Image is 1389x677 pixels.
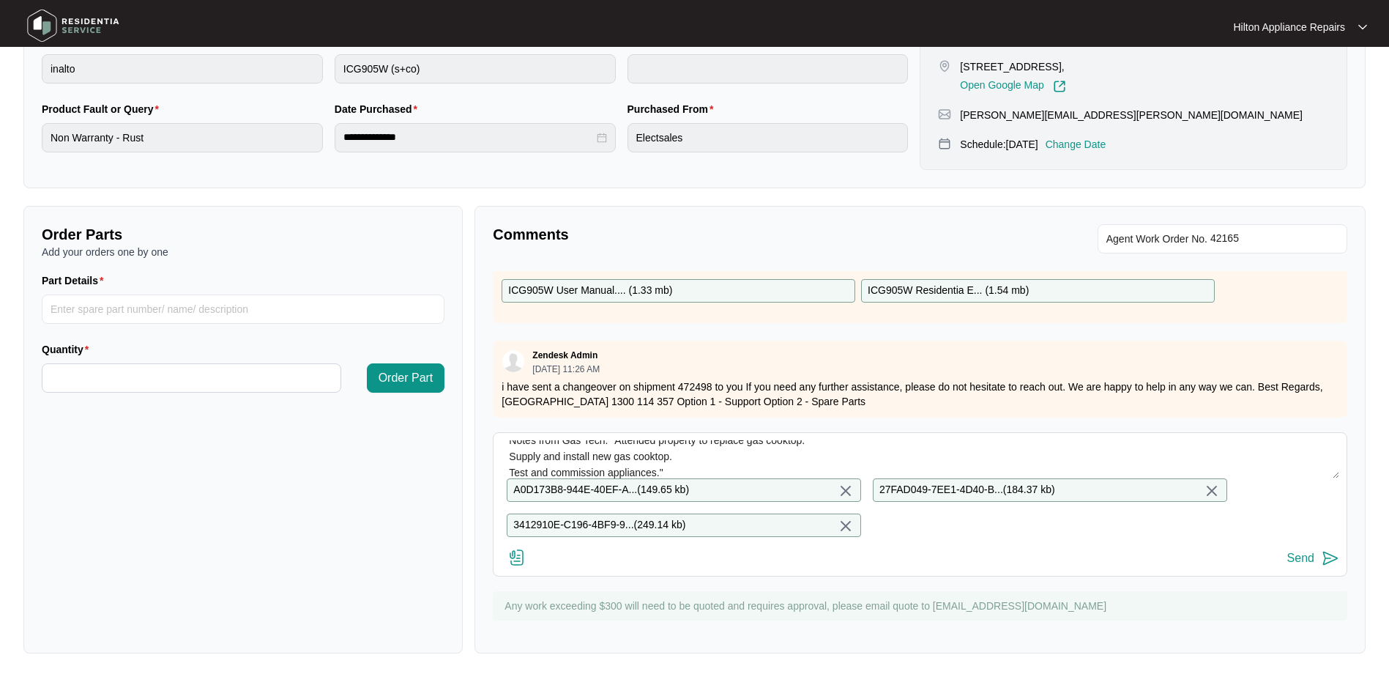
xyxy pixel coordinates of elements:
[1053,80,1066,93] img: Link-External
[42,295,444,324] input: Part Details
[960,80,1065,93] a: Open Google Map
[960,59,1065,74] p: [STREET_ADDRESS],
[837,482,854,500] img: close
[42,364,340,392] input: Quantity
[42,123,323,152] input: Product Fault or Query
[42,54,323,84] input: Brand
[868,283,1029,299] p: ICG905W Residentia E... ( 1.54 mb )
[1106,230,1207,248] span: Agent Work Order No.
[938,108,951,121] img: map-pin
[42,102,165,116] label: Product Fault or Query
[335,102,423,116] label: Date Purchased
[837,517,854,535] img: close
[532,365,600,374] p: [DATE] 11:26 AM
[22,4,124,48] img: residentia service logo
[1210,230,1338,248] input: Add Agent Work Order No.
[628,123,909,152] input: Purchased From
[42,245,444,259] p: Add your orders one by one
[1358,23,1367,31] img: dropdown arrow
[628,102,720,116] label: Purchased From
[960,137,1038,152] p: Schedule: [DATE]
[1203,482,1221,500] img: close
[1046,137,1106,152] p: Change Date
[42,273,110,288] label: Part Details
[508,283,672,299] p: ICG905W User Manual.... ( 1.33 mb )
[508,549,526,566] img: file-attachment-doc.svg
[1287,549,1339,569] button: Send
[504,599,1340,613] p: Any work exceeding $300 will need to be quoted and requires approval, please email quote to [EMAI...
[513,482,689,498] p: A0D173B8-944E-40EF-A... ( 149.65 kb )
[379,369,433,387] span: Order Part
[513,517,685,533] p: 3412910E-C196-4BF9-9... ( 249.14 kb )
[938,137,951,150] img: map-pin
[502,350,524,372] img: user.svg
[960,108,1303,122] p: [PERSON_NAME][EMAIL_ADDRESS][PERSON_NAME][DOMAIN_NAME]
[879,482,1055,498] p: 27FAD049-7EE1-4D40-B... ( 184.37 kb )
[502,380,1338,409] p: i have sent a changeover on shipment 472498 to you If you need any further assistance, please do ...
[628,54,909,84] input: Serial Number
[343,130,594,145] input: Date Purchased
[1287,552,1314,565] div: Send
[1233,20,1345,34] p: Hilton Appliance Repairs
[367,363,445,393] button: Order Part
[493,224,909,245] p: Comments
[532,349,597,361] p: Zendesk Admin
[335,54,616,84] input: Product Model
[42,224,444,245] p: Order Parts
[1322,550,1339,567] img: send-icon.svg
[938,59,951,73] img: map-pin
[501,440,1339,478] textarea: Notes from Gas Tech: "Attended property to replace gas cooktop. Supply and install new gas cookto...
[42,342,94,357] label: Quantity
